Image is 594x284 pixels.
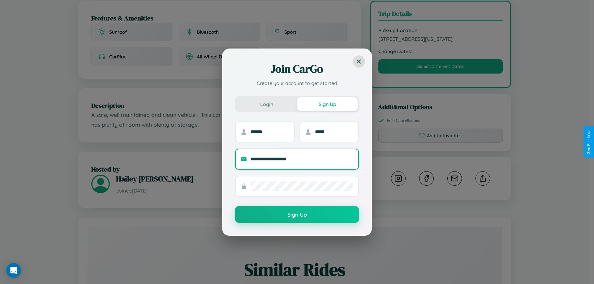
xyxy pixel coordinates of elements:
[297,97,358,111] button: Sign Up
[235,206,359,223] button: Sign Up
[236,97,297,111] button: Login
[6,263,21,278] div: Open Intercom Messenger
[235,61,359,76] h2: Join CarGo
[587,129,591,155] div: Give Feedback
[235,79,359,87] p: Create your account to get started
